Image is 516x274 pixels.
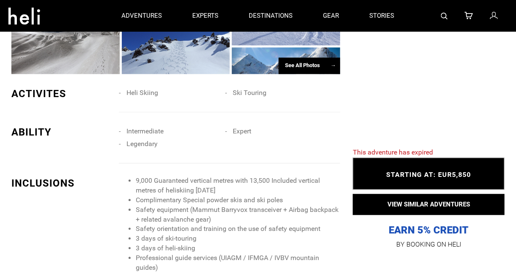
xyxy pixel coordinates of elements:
[136,205,340,225] li: Safety equipment (Mammut Barryvox transceiver + Airbag backpack + related avalanche gear)
[136,176,340,195] li: 9,000 Guaranteed vertical metres with 13,500 Included vertical metres of heliskiing [DATE]
[353,149,433,157] span: This adventure has expired
[279,57,340,74] div: See All Photos
[136,224,340,234] li: Safety orientation and training on the use of safety equipment
[136,253,340,273] li: Professional guide services (UIAGM / IFMGA / IVBV mountain guides)
[353,239,505,251] p: BY BOOKING ON HELI
[122,11,162,20] p: adventures
[136,234,340,244] li: 3 days of ski-touring
[11,125,113,139] div: ABILITY
[136,244,340,253] li: 3 days of heli-skiing
[11,87,113,101] div: ACTIVITES
[249,11,293,20] p: destinations
[126,127,164,135] span: Intermediate
[193,11,219,20] p: experts
[233,89,266,97] span: Ski Touring
[441,13,448,19] img: search-bar-icon.svg
[136,195,340,205] li: Complimentary Special powder skis and ski poles
[11,176,113,190] div: INCLUSIONS
[387,171,471,179] span: STARTING AT: EUR5,850
[126,89,158,97] span: Heli Skiing
[331,62,336,68] span: →
[126,140,158,148] span: Legendary
[233,127,251,135] span: Expert
[353,194,505,215] button: VIEW SIMILAR ADVENTURES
